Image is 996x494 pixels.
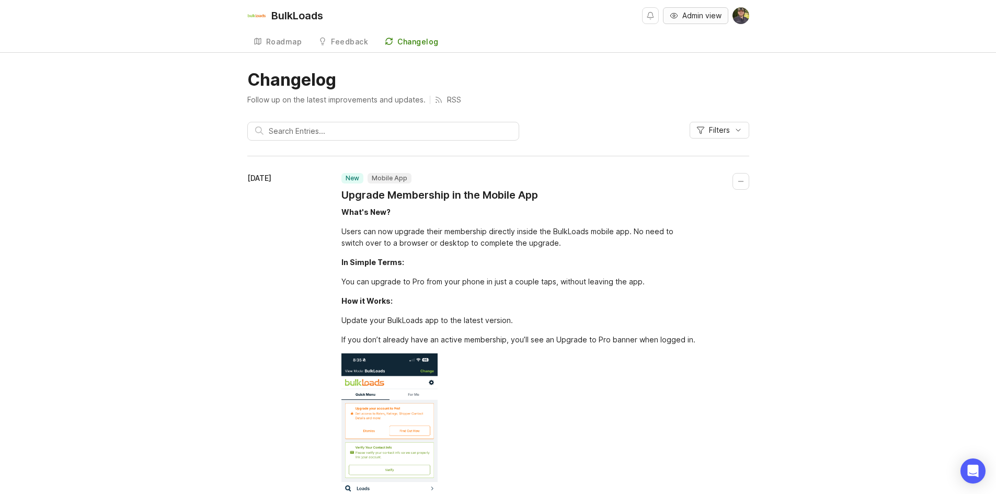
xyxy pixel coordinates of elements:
[341,258,404,267] div: In Simple Terms:
[434,95,461,105] a: RSS
[372,174,407,182] p: Mobile App
[266,38,302,45] div: Roadmap
[690,122,749,139] button: Filters
[269,125,511,137] input: Search Entries...
[341,296,393,305] div: How it Works:
[379,31,445,53] a: Changelog
[960,458,986,484] div: Open Intercom Messenger
[247,70,749,90] h1: Changelog
[642,7,659,24] button: Notifications
[682,10,722,21] span: Admin view
[341,208,391,216] div: What's New?
[709,125,730,135] span: Filters
[341,315,697,326] div: Update your BulkLoads app to the latest version.
[341,334,697,346] div: If you don’t already have an active membership, you’ll see an Upgrade to Pro banner when logged in.
[732,173,749,190] button: Collapse changelog entry
[271,10,323,21] div: BulkLoads
[732,7,749,24] img: Tyler
[341,226,697,249] div: Users can now upgrade their membership directly inside the BulkLoads mobile app. No need to switc...
[397,38,439,45] div: Changelog
[247,6,266,25] img: BulkLoads logo
[341,276,697,288] div: You can upgrade to Pro from your phone in just a couple taps, without leaving the app.
[247,174,271,182] time: [DATE]
[331,38,368,45] div: Feedback
[341,188,538,202] a: Upgrade Membership in the Mobile App
[247,95,426,105] p: Follow up on the latest improvements and updates.
[346,174,359,182] p: new
[247,31,308,53] a: Roadmap
[447,95,461,105] p: RSS
[663,7,728,24] button: Admin view
[312,31,374,53] a: Feedback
